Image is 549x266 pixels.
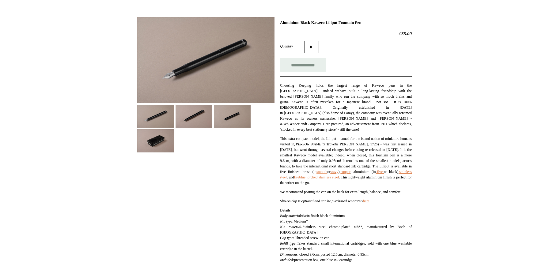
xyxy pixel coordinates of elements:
[280,225,302,229] em: Nib material:
[280,199,370,203] em: Slip-on clip is optional and can be purchased separately .
[280,236,293,240] em: Cap type
[280,214,302,218] em: Body material:
[330,170,338,174] a: wavy
[280,20,412,25] h1: Aluminium Black Kaweco Liliput Fountain Pen
[290,122,295,126] i: WE
[280,219,293,223] i: Nib type:
[363,199,369,203] a: here
[280,43,305,49] label: Quantity
[285,122,290,126] span: ch,
[294,142,337,146] i: [PERSON_NAME]'s Travels
[280,122,412,132] span: mpany. Here pictured, an advertisement from 1911 which declares, ‘stocked in every best stationer...
[137,17,274,103] img: Aluminium Black Kaweco Liliput Fountain Pen
[280,122,285,126] i: KO
[280,136,412,185] p: This extra-compact model, the Liliput - named for the island nation of miniature humans visited i...
[137,129,174,152] img: Aluminium Black Kaweco Liliput Fountain Pen
[280,190,401,194] span: We recommend posting the cap on the back for extra length, balance, and comfort.
[214,105,251,128] img: Aluminium Black Kaweco Liliput Fountain Pen
[294,175,339,179] a: fireblue torched stainless steel
[376,170,384,174] a: silver
[280,208,290,212] span: Details
[280,236,412,262] span: : Threaded screw-on cap Takes standard small international cartridges; sold with one blue washabl...
[280,258,294,262] em: Included:
[280,252,297,257] em: Dimensions
[340,170,350,174] a: copper
[280,83,412,93] span: Choosing Keeping holds the largest range of Kaweco pens in the [GEOGRAPHIC_DATA] - indeed we
[280,31,412,36] h2: £55.00
[295,122,306,126] span: ber and
[306,122,311,126] i: CO
[137,105,174,128] img: Aluminium Black Kaweco Liliput Fountain Pen
[280,241,297,245] em: Refill type:
[280,89,412,121] span: have built a long-lasting friendship with the beloved [PERSON_NAME] family who run the company wi...
[176,105,212,128] img: Aluminium Black Kaweco Liliput Fountain Pen
[316,170,327,174] a: smooth
[280,214,412,234] span: Satin finish black aluminium Medium* Stainless steel chrome-plated nib**, manufactured by Boch of...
